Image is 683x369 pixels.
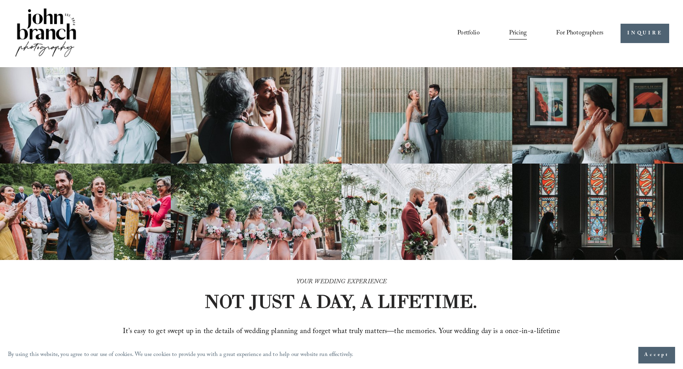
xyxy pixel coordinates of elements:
[171,67,341,164] img: Woman applying makeup to another woman near a window with floral curtains and autumn flowers.
[512,164,683,260] img: Silhouettes of a bride and groom facing each other in a church, with colorful stained glass windo...
[556,27,604,40] a: folder dropdown
[621,24,669,43] a: INQUIRE
[14,7,78,60] img: John Branch IV Photography
[512,67,683,164] img: Bride adjusting earring in front of framed posters on a brick wall.
[204,290,477,313] strong: NOT JUST A DAY, A LIFETIME.
[171,164,341,260] img: A bride and four bridesmaids in pink dresses, holding bouquets with pink and white flowers, smili...
[644,351,669,359] span: Accept
[8,350,354,361] p: By using this website, you agree to our use of cookies. We use cookies to provide you with a grea...
[341,164,512,260] img: Bride and groom standing in an elegant greenhouse with chandeliers and lush greenery.
[113,326,572,367] span: It’s easy to get swept up in the details of wedding planning and forget what truly matters—the me...
[296,277,387,288] em: YOUR WEDDING EXPERIENCE
[638,347,675,363] button: Accept
[341,67,512,164] img: A bride and groom standing together, laughing, with the bride holding a bouquet in front of a cor...
[556,27,604,40] span: For Photographers
[457,27,479,40] a: Portfolio
[509,27,527,40] a: Pricing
